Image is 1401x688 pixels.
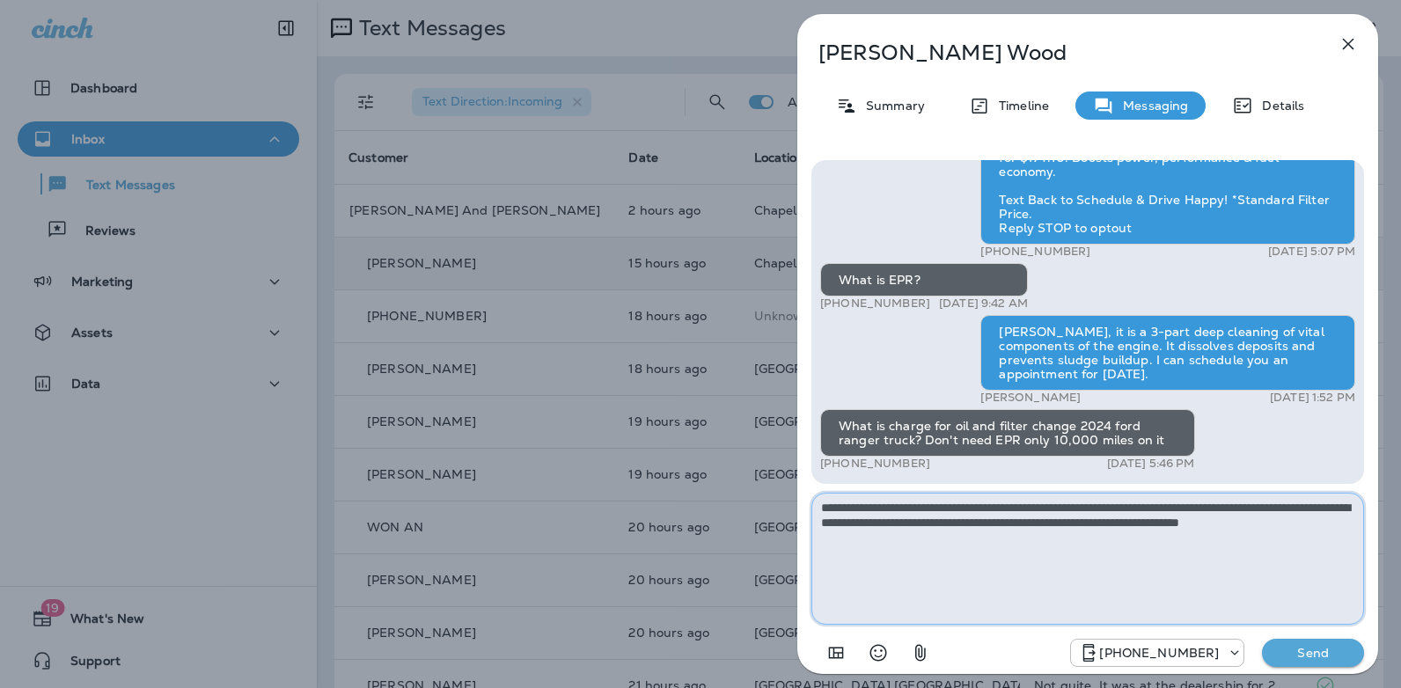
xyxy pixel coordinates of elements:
p: [DATE] 9:42 AM [939,296,1028,311]
p: [PHONE_NUMBER] [820,457,930,471]
div: What is EPR? [820,263,1028,296]
button: Send [1262,639,1364,667]
p: Summary [857,99,925,113]
p: Messaging [1114,99,1188,113]
p: [PHONE_NUMBER] [980,245,1090,259]
p: [DATE] 5:46 PM [1107,457,1195,471]
p: Timeline [990,99,1049,113]
p: [PHONE_NUMBER] [820,296,930,311]
div: +1 (984) 409-9300 [1071,642,1243,663]
button: Add in a premade template [818,635,854,670]
p: [PHONE_NUMBER] [1099,646,1219,660]
p: Send [1276,645,1350,661]
p: [PERSON_NAME] Wood [818,40,1299,65]
p: [PERSON_NAME] [980,391,1081,405]
div: [PERSON_NAME], it is a 3-part deep cleaning of vital components of the engine. It dissolves depos... [980,315,1355,391]
p: [DATE] 1:52 PM [1270,391,1355,405]
button: Select an emoji [861,635,896,670]
div: What is charge for oil and filter change 2024 ford ranger truck? Don't need EPR only 10,000 miles... [820,409,1195,457]
p: Details [1253,99,1304,113]
p: [DATE] 5:07 PM [1268,245,1355,259]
